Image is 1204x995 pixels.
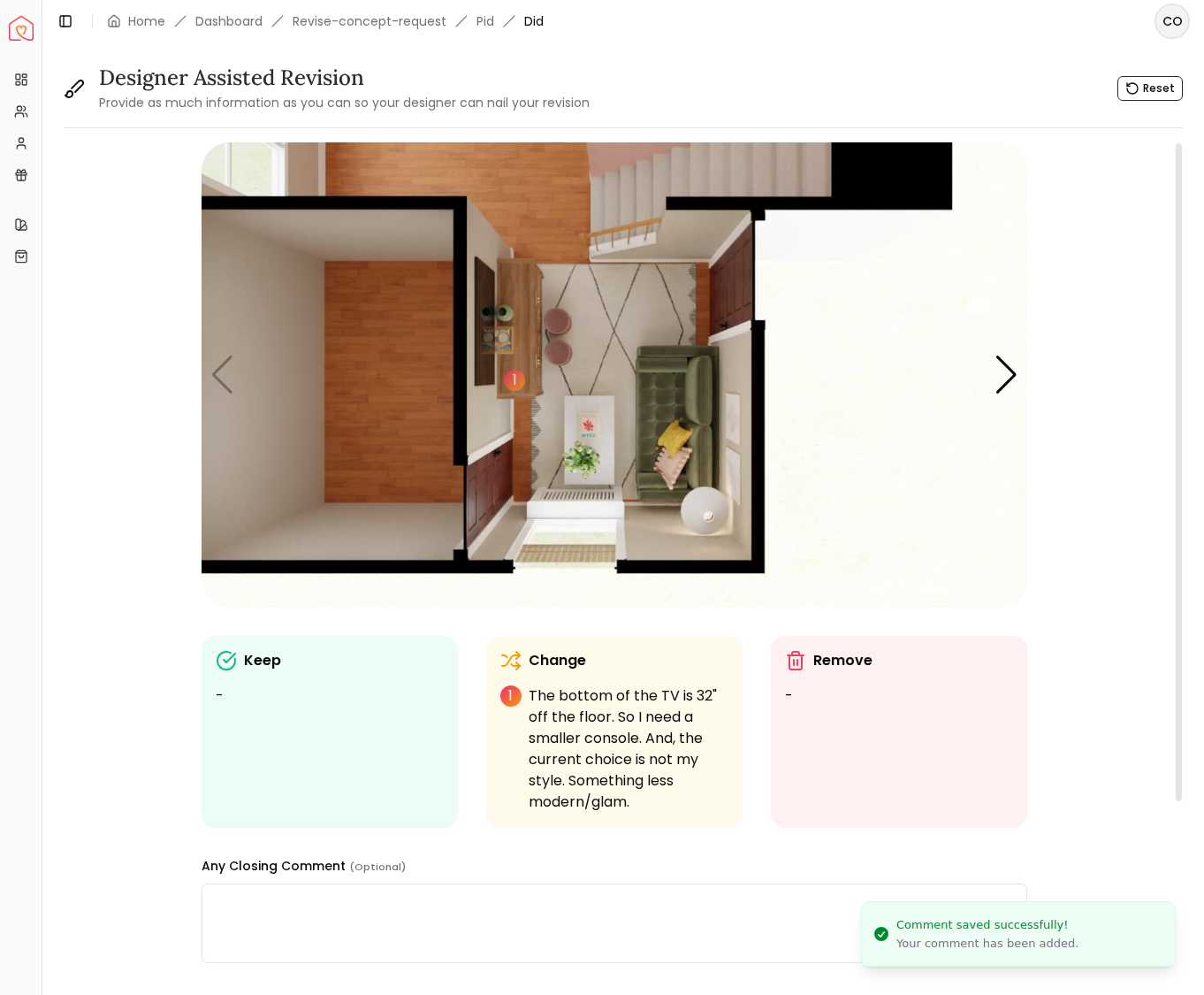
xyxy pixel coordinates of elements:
a: Dashboard [195,12,263,30]
label: Any Closing Comment [202,857,406,875]
div: Carousel [202,142,1027,608]
a: Revise-concept-request [293,12,446,30]
ul: - [216,685,444,707]
div: 1 / 5 [202,142,1028,608]
a: Pid [476,12,494,30]
p: 1 [500,685,522,707]
div: Next slide [994,356,1018,394]
small: Provide as much information as you can so your designer can nail your revision [99,94,590,111]
a: Home [128,12,165,30]
span: CO [1156,5,1188,37]
p: Keep [244,650,281,671]
span: Did [524,12,544,30]
button: Reset [1117,76,1183,101]
div: Comment saved successfully! [896,916,1078,934]
p: The bottom of the TV is 32" off the floor. So I need a smaller console. And, the current choice i... [529,685,728,813]
small: (Optional) [349,860,406,874]
p: Change [529,650,586,671]
div: Your comment has been added. [896,936,1078,952]
p: Remove [813,650,873,671]
a: Spacejoy [9,16,34,41]
nav: breadcrumb [107,12,544,30]
img: Spacejoy Logo [9,16,34,41]
div: 1 [504,370,525,391]
button: CO [1154,4,1190,39]
ul: - [785,685,1013,707]
h3: Designer Assisted Revision [99,64,590,92]
img: 68b81de996e02a00128c0d86 [202,142,1028,608]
